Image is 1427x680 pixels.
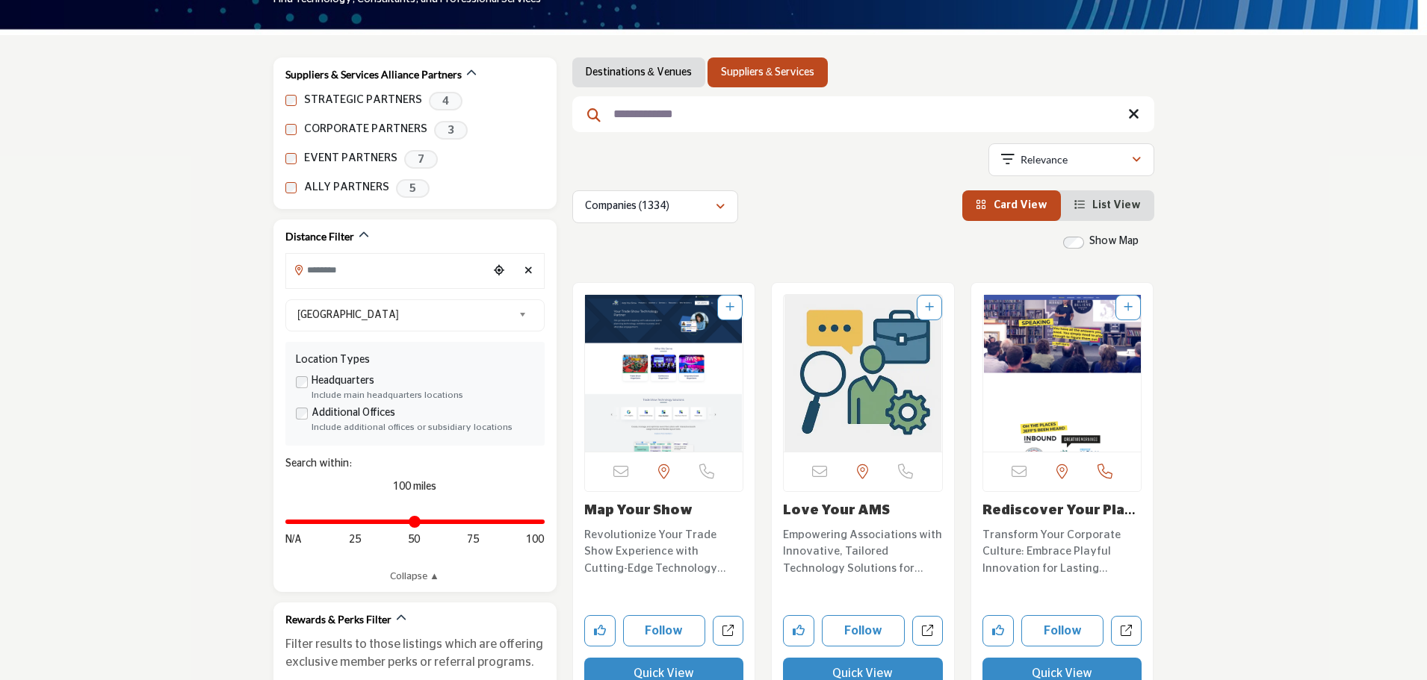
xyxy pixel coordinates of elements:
a: Open map-your-show in new tab [713,616,743,646]
input: Search Location [286,255,488,284]
label: Show Map [1089,234,1139,249]
div: Include main headquarters locations [312,389,534,402]
span: List View [1092,200,1141,210]
label: Additional Offices [312,405,395,421]
div: Choose your current location [488,255,510,287]
a: Open rediscover-your-play in new tab [1111,616,1142,646]
a: Open Listing in new tab [784,295,942,452]
input: CORPORATE PARTNERS checkbox [285,124,297,135]
a: View List [1074,200,1141,210]
span: 25 [349,532,361,548]
a: Suppliers & Services [721,65,814,80]
button: Follow [822,615,905,646]
a: Transform Your Corporate Culture: Embrace Playful Innovation for Lasting Success. In the dynamic ... [982,523,1142,578]
h3: Map Your Show [584,503,744,520]
a: View Card [976,200,1047,210]
button: Companies (1334) [572,190,738,223]
a: Open love-your-ams in new tab [912,616,943,646]
p: Companies (1334) [585,199,669,214]
li: Card View [962,190,1061,221]
h3: Rediscover Your Play [982,503,1142,520]
p: Revolutionize Your Trade Show Experience with Cutting-Edge Technology Solutions. The company is a... [584,527,744,578]
p: Relevance [1021,152,1068,167]
p: Filter results to those listings which are offering exclusive member perks or referral programs. [285,635,545,671]
span: N/A [285,532,303,548]
span: 7 [404,150,438,169]
button: Like company [982,615,1014,646]
a: Revolutionize Your Trade Show Experience with Cutting-Edge Technology Solutions. The company is a... [584,523,744,578]
label: CORPORATE PARTNERS [304,121,427,138]
span: Card View [994,200,1047,210]
span: [GEOGRAPHIC_DATA] [297,306,513,324]
div: Clear search location [518,255,540,287]
button: Relevance [988,143,1154,176]
span: 100 [526,532,544,548]
a: Add To List [725,302,734,313]
span: 3 [434,121,468,140]
a: Destinations & Venues [586,65,692,80]
span: 75 [467,532,479,548]
img: Map Your Show [585,295,743,452]
img: Rediscover Your Play [983,295,1142,452]
label: STRATEGIC PARTNERS [304,92,422,109]
div: Include additional offices or subsidiary locations [312,421,534,434]
input: STRATEGIC PARTNERS checkbox [285,95,297,106]
input: Search Keyword [572,96,1154,132]
div: Location Types [296,352,534,368]
a: Rediscover Your Play... [982,504,1136,534]
a: Love Your AMS [783,504,890,517]
a: Open Listing in new tab [983,295,1142,452]
li: List View [1061,190,1154,221]
div: Search within: [285,456,545,472]
button: Like company [783,615,814,646]
span: 100 miles [393,481,436,492]
label: ALLY PARTNERS [304,179,389,196]
input: EVENT PARTNERS checkbox [285,153,297,164]
h3: Love Your AMS [783,503,943,520]
img: Love Your AMS [784,295,942,452]
a: Add To List [1124,302,1133,313]
span: 5 [396,179,430,198]
a: Collapse ▲ [285,570,545,584]
h2: Rewards & Perks Filter [285,612,391,627]
input: ALLY PARTNERS checkbox [285,182,297,193]
button: Follow [623,615,706,646]
label: Headquarters [312,373,374,389]
button: Like company [584,615,616,646]
button: Follow [1021,615,1104,646]
p: Empowering Associations with Innovative, Tailored Technology Solutions for Seamless Success. This... [783,527,943,578]
h2: Suppliers & Services Alliance Partners [285,67,462,82]
a: Open Listing in new tab [585,295,743,452]
label: EVENT PARTNERS [304,150,397,167]
span: 4 [429,92,462,110]
span: 50 [408,532,420,548]
a: Map Your Show [584,504,693,517]
h2: Distance Filter [285,229,354,244]
a: Add To List [925,302,934,313]
a: Empowering Associations with Innovative, Tailored Technology Solutions for Seamless Success. This... [783,523,943,578]
p: Transform Your Corporate Culture: Embrace Playful Innovation for Lasting Success. In the dynamic ... [982,527,1142,578]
